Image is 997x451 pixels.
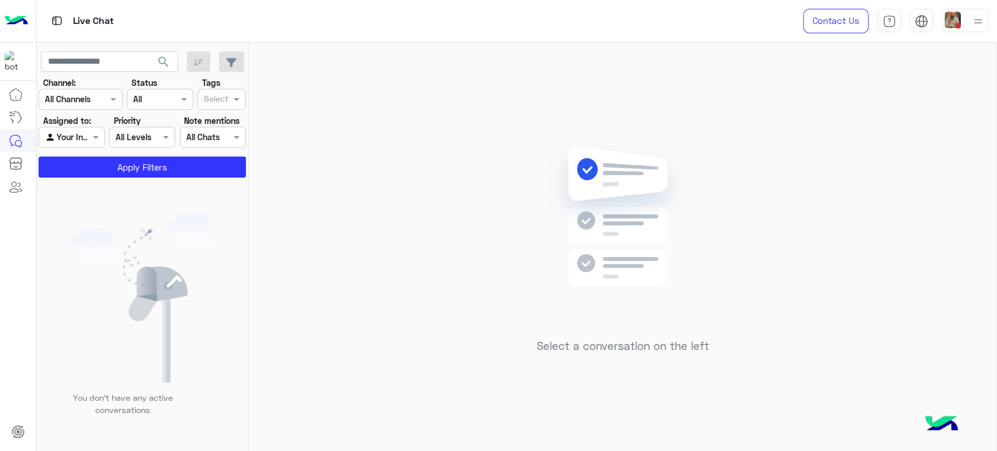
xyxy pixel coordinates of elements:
[43,77,76,89] label: Channel:
[39,157,246,178] button: Apply Filters
[73,13,114,29] p: Live Chat
[184,115,239,127] label: Note mentions
[157,55,171,69] span: search
[150,51,178,77] button: search
[539,137,707,331] img: no messages
[43,115,91,127] label: Assigned to:
[5,9,28,33] img: Logo
[915,15,928,28] img: tab
[537,339,709,353] h5: Select a conversation on the left
[202,92,228,107] div: Select
[921,404,962,445] img: hulul-logo.png
[64,391,182,417] p: You don’t have any active conversations
[50,13,64,28] img: tab
[114,115,141,127] label: Priority
[971,14,985,29] img: profile
[944,12,961,28] img: userImage
[202,77,220,89] label: Tags
[803,9,869,33] a: Contact Us
[5,51,26,72] img: 1403182699927242
[877,9,901,33] a: tab
[69,212,216,383] img: empty users
[883,15,896,28] img: tab
[131,77,157,89] label: Status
